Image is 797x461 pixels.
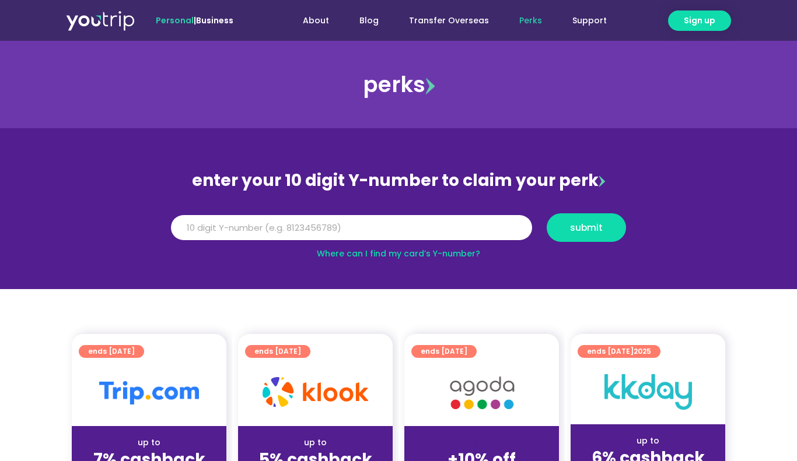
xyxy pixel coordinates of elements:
span: Sign up [684,15,715,27]
span: 2025 [634,346,651,356]
input: 10 digit Y-number (e.g. 8123456789) [171,215,532,241]
a: ends [DATE] [411,345,477,358]
span: up to [471,437,492,448]
span: ends [DATE] [88,345,135,358]
span: Personal [156,15,194,26]
a: Business [196,15,233,26]
span: ends [DATE] [254,345,301,358]
button: submit [547,213,626,242]
a: Perks [504,10,557,31]
span: ends [DATE] [421,345,467,358]
div: up to [81,437,217,449]
a: Blog [344,10,394,31]
a: About [288,10,344,31]
span: | [156,15,233,26]
form: Y Number [171,213,626,251]
a: Transfer Overseas [394,10,504,31]
div: up to [247,437,383,449]
a: Sign up [668,10,731,31]
div: enter your 10 digit Y-number to claim your perk [165,166,632,196]
a: Where can I find my card’s Y-number? [317,248,480,259]
a: ends [DATE]2025 [578,345,660,358]
a: ends [DATE] [245,345,310,358]
nav: Menu [265,10,622,31]
div: up to [580,435,716,447]
a: ends [DATE] [79,345,144,358]
a: Support [557,10,622,31]
span: submit [570,223,603,232]
span: ends [DATE] [587,345,651,358]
